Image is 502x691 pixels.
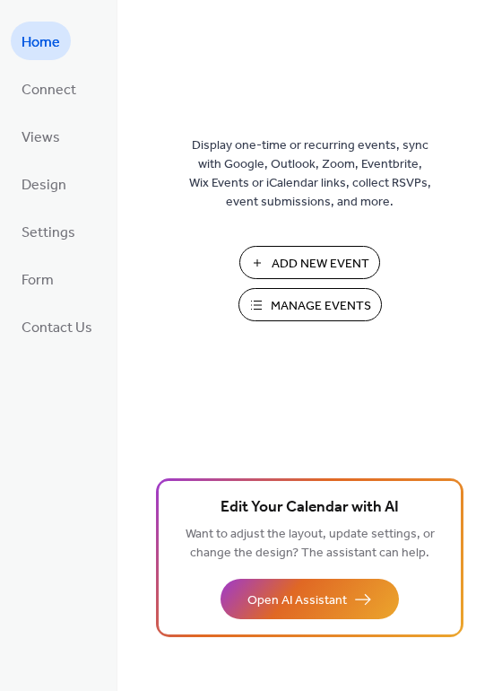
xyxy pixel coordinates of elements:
span: Form [22,267,54,294]
button: Open AI Assistant [221,579,399,619]
span: Design [22,171,66,199]
a: Connect [11,69,87,108]
button: Manage Events [238,288,382,321]
a: Views [11,117,71,155]
button: Add New Event [239,246,380,279]
a: Settings [11,212,86,250]
span: Manage Events [271,297,371,316]
a: Form [11,259,65,298]
span: Contact Us [22,314,92,342]
span: Add New Event [272,255,369,274]
span: Views [22,124,60,152]
span: Connect [22,76,76,104]
span: Edit Your Calendar with AI [221,495,399,520]
a: Home [11,22,71,60]
span: Display one-time or recurring events, sync with Google, Outlook, Zoom, Eventbrite, Wix Events or ... [189,136,431,212]
span: Home [22,29,60,57]
a: Contact Us [11,307,103,345]
a: Design [11,164,77,203]
span: Open AI Assistant [247,591,347,610]
span: Settings [22,219,75,247]
span: Want to adjust the layout, update settings, or change the design? The assistant can help. [186,522,435,565]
